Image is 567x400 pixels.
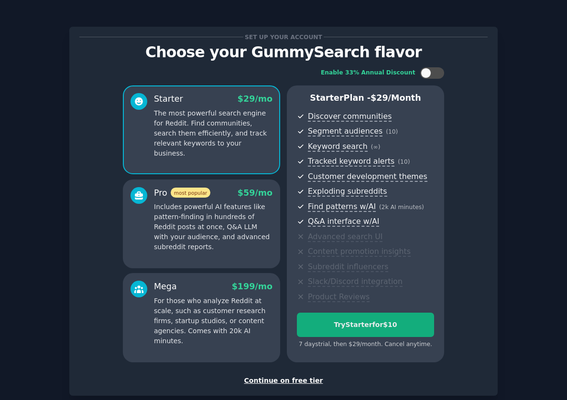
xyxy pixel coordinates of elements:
[308,292,370,302] span: Product Reviews
[154,187,210,199] div: Pro
[321,69,415,77] div: Enable 33% Annual Discount
[386,128,398,135] span: ( 10 )
[308,172,427,182] span: Customer development themes
[238,188,273,198] span: $ 59 /mo
[79,44,488,61] p: Choose your GummySearch flavor
[308,187,387,197] span: Exploding subreddits
[308,157,394,167] span: Tracked keyword alerts
[238,94,273,104] span: $ 29 /mo
[154,93,183,105] div: Starter
[308,232,382,242] span: Advanced search UI
[297,320,434,330] div: Try Starter for $10
[297,92,434,104] p: Starter Plan -
[398,158,410,165] span: ( 10 )
[371,93,421,103] span: $ 29 /month
[154,108,273,158] p: The most powerful search engine for Reddit. Find communities, search them efficiently, and track ...
[232,282,273,291] span: $ 199 /mo
[308,126,382,137] span: Segment audiences
[308,247,411,257] span: Content promotion insights
[297,313,434,337] button: TryStarterfor$10
[308,262,388,272] span: Subreddit influencers
[308,202,376,212] span: Find patterns w/AI
[79,376,488,386] div: Continue on free tier
[308,217,379,227] span: Q&A interface w/AI
[308,112,392,122] span: Discover communities
[154,296,273,346] p: For those who analyze Reddit at scale, such as customer research firms, startup studios, or conte...
[154,202,273,252] p: Includes powerful AI features like pattern-finding in hundreds of Reddit posts at once, Q&A LLM w...
[308,277,403,287] span: Slack/Discord integration
[379,204,424,211] span: ( 2k AI minutes )
[371,144,381,150] span: ( ∞ )
[171,188,211,198] span: most popular
[297,340,434,349] div: 7 days trial, then $ 29 /month . Cancel anytime.
[243,32,324,42] span: Set up your account
[308,142,368,152] span: Keyword search
[154,281,177,293] div: Mega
